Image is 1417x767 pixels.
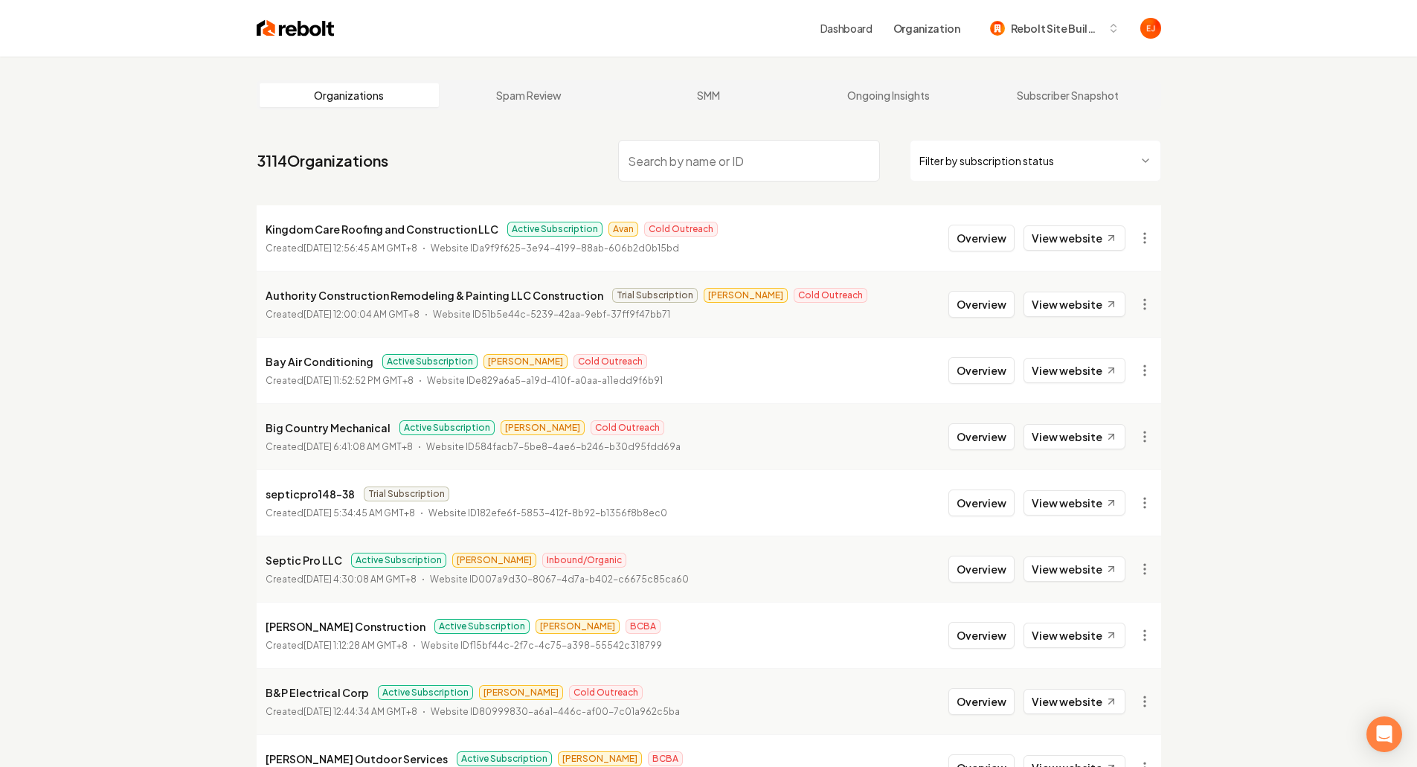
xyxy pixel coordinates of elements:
[644,222,718,237] span: Cold Outreach
[260,83,440,107] a: Organizations
[626,619,661,634] span: BCBA
[351,553,446,568] span: Active Subscription
[431,241,679,256] p: Website ID a9f9f625-3e94-4199-88ab-606b2d0b15bd
[303,375,414,386] time: [DATE] 11:52:52 PM GMT+8
[948,291,1015,318] button: Overview
[457,751,552,766] span: Active Subscription
[1024,689,1125,714] a: View website
[704,288,788,303] span: [PERSON_NAME]
[501,420,585,435] span: [PERSON_NAME]
[483,354,568,369] span: [PERSON_NAME]
[479,685,563,700] span: [PERSON_NAME]
[1024,556,1125,582] a: View website
[1024,424,1125,449] a: View website
[648,751,683,766] span: BCBA
[948,490,1015,516] button: Overview
[948,556,1015,583] button: Overview
[1024,225,1125,251] a: View website
[1024,358,1125,383] a: View website
[266,506,415,521] p: Created
[266,440,413,455] p: Created
[884,15,969,42] button: Organization
[266,373,414,388] p: Created
[948,225,1015,251] button: Overview
[569,685,643,700] span: Cold Outreach
[431,705,680,719] p: Website ID 80999830-a6a1-446c-af00-7c01a962c5ba
[303,706,417,717] time: [DATE] 12:44:34 AM GMT+8
[591,420,664,435] span: Cold Outreach
[303,640,408,651] time: [DATE] 1:12:28 AM GMT+8
[1011,21,1102,36] span: Rebolt Site Builder
[1024,292,1125,317] a: View website
[439,83,619,107] a: Spam Review
[303,309,420,320] time: [DATE] 12:00:04 AM GMT+8
[427,373,663,388] p: Website ID e829a6a5-a19d-410f-a0aa-a11edd9f6b91
[948,423,1015,450] button: Overview
[542,553,626,568] span: Inbound/Organic
[1366,716,1402,752] div: Open Intercom Messenger
[433,307,670,322] p: Website ID 51b5e44c-5239-42aa-9ebf-37ff9f47bb71
[507,222,603,237] span: Active Subscription
[1140,18,1161,39] button: Open user button
[618,140,880,182] input: Search by name or ID
[948,357,1015,384] button: Overview
[266,705,417,719] p: Created
[612,288,698,303] span: Trial Subscription
[990,21,1005,36] img: Rebolt Site Builder
[266,419,391,437] p: Big Country Mechanical
[948,622,1015,649] button: Overview
[266,572,417,587] p: Created
[452,553,536,568] span: [PERSON_NAME]
[303,243,417,254] time: [DATE] 12:56:45 AM GMT+8
[303,507,415,519] time: [DATE] 5:34:45 AM GMT+8
[266,353,373,370] p: Bay Air Conditioning
[257,18,335,39] img: Rebolt Logo
[399,420,495,435] span: Active Subscription
[1024,490,1125,516] a: View website
[364,487,449,501] span: Trial Subscription
[430,572,689,587] p: Website ID 007a9d30-8067-4d7a-b402-c6675c85ca60
[257,150,388,171] a: 3114Organizations
[266,617,425,635] p: [PERSON_NAME] Construction
[434,619,530,634] span: Active Subscription
[421,638,662,653] p: Website ID f15bf44c-2f7c-4c75-a398-55542c318799
[536,619,620,634] span: [PERSON_NAME]
[266,551,342,569] p: Septic Pro LLC
[426,440,681,455] p: Website ID 584facb7-5be8-4ae6-b246-b30d95fdd69a
[266,638,408,653] p: Created
[266,220,498,238] p: Kingdom Care Roofing and Construction LLC
[266,485,355,503] p: septicpro148-38
[573,354,647,369] span: Cold Outreach
[619,83,799,107] a: SMM
[266,307,420,322] p: Created
[382,354,478,369] span: Active Subscription
[378,685,473,700] span: Active Subscription
[948,688,1015,715] button: Overview
[303,441,413,452] time: [DATE] 6:41:08 AM GMT+8
[978,83,1158,107] a: Subscriber Snapshot
[1140,18,1161,39] img: Eduard Joers
[266,684,369,702] p: B&P Electrical Corp
[266,286,603,304] p: Authority Construction Remodeling & Painting LLC Construction
[428,506,667,521] p: Website ID 182efe6f-5853-412f-8b92-b1356f8b8ec0
[303,574,417,585] time: [DATE] 4:30:08 AM GMT+8
[558,751,642,766] span: [PERSON_NAME]
[798,83,978,107] a: Ongoing Insights
[266,241,417,256] p: Created
[820,21,873,36] a: Dashboard
[794,288,867,303] span: Cold Outreach
[608,222,638,237] span: Avan
[1024,623,1125,648] a: View website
